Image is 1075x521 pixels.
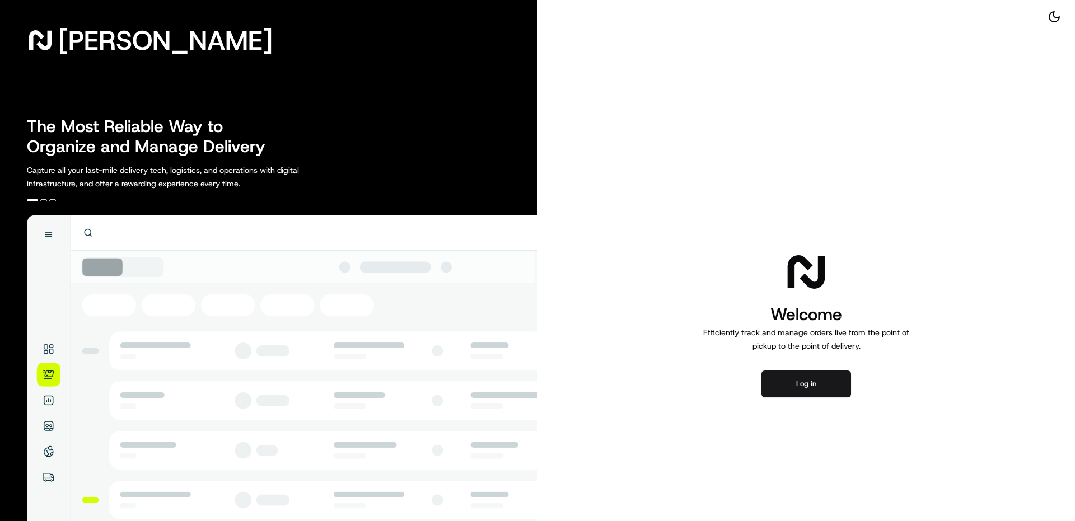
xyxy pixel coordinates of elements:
h2: The Most Reliable Way to Organize and Manage Delivery [27,116,278,157]
span: [PERSON_NAME] [58,29,273,51]
button: Log in [761,370,851,397]
p: Efficiently track and manage orders live from the point of pickup to the point of delivery. [699,326,914,353]
p: Capture all your last-mile delivery tech, logistics, and operations with digital infrastructure, ... [27,163,349,190]
h1: Welcome [699,303,914,326]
